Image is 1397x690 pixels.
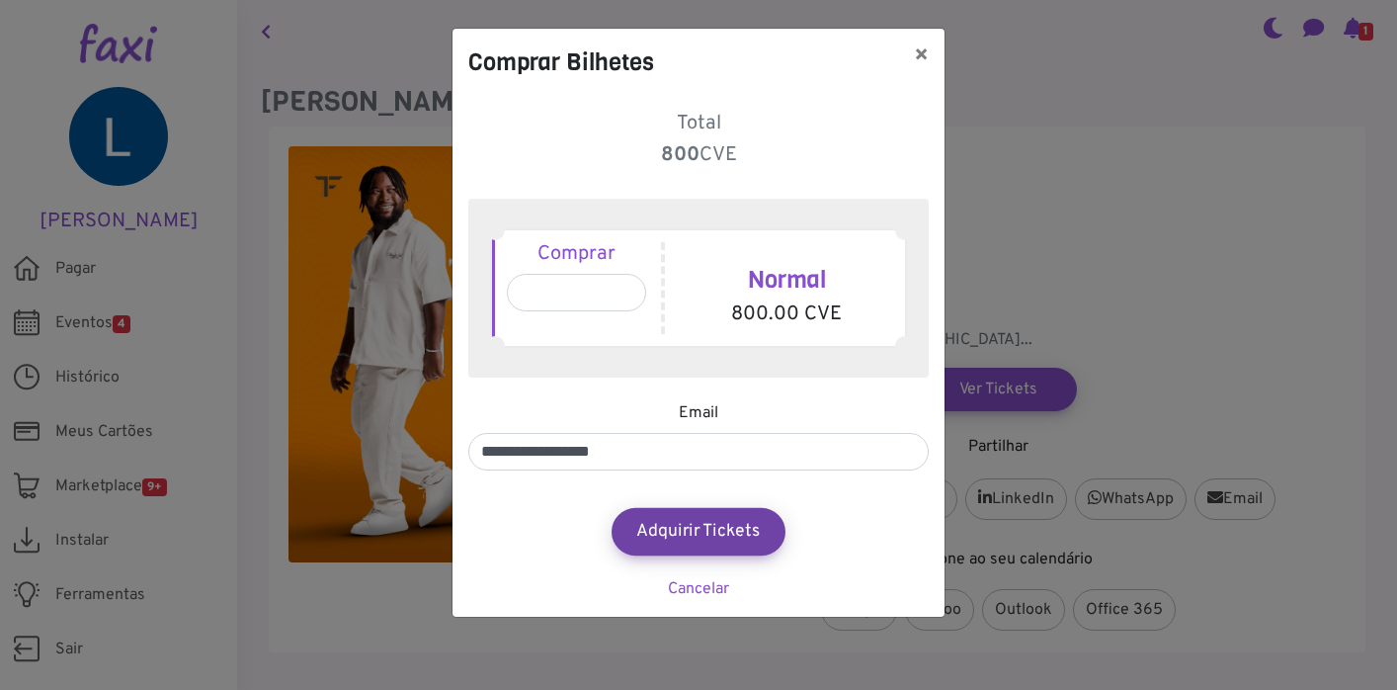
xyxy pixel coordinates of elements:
[898,29,945,84] button: ×
[468,44,654,80] h4: Comprar Bilhetes
[680,302,893,326] h5: 800.00 CVE
[468,143,929,167] h5: CVE
[468,112,929,135] h5: Total
[661,142,699,168] b: 800
[680,266,893,295] h4: Normal
[612,508,785,556] button: Adquirir Tickets
[679,401,718,425] label: Email
[668,579,729,599] a: Cancelar
[507,242,646,266] h5: Comprar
